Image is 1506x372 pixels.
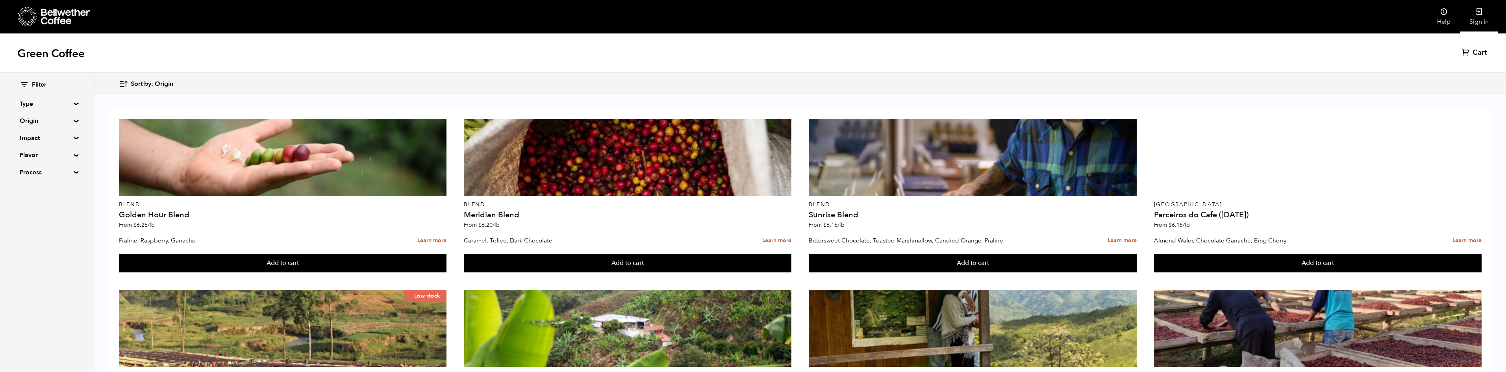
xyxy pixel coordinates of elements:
button: Sort by: Origin [119,75,173,93]
span: From [1154,221,1190,229]
a: Learn more [762,232,791,249]
h4: Golden Hour Blend [119,211,446,219]
bdi: 6.20 [478,221,500,229]
summary: Type [20,99,74,109]
p: Bittersweet Chocolate, Toasted Marshmallow, Candied Orange, Praline [809,235,1032,246]
button: Add to cart [119,254,446,272]
button: Add to cart [464,254,791,272]
summary: Flavor [20,150,74,160]
h4: Meridian Blend [464,211,791,219]
a: Low stock [119,290,446,367]
span: $ [823,221,826,229]
span: $ [133,221,137,229]
bdi: 6.15 [823,221,845,229]
p: Caramel, Toffee, Dark Chocolate [464,235,687,246]
span: From [809,221,845,229]
p: Praline, Raspberry, Ganache [119,235,342,246]
span: Sort by: Origin [131,80,173,89]
summary: Impact [20,133,74,143]
span: From [464,221,500,229]
button: Add to cart [809,254,1136,272]
span: $ [1169,221,1172,229]
p: Blend [464,202,791,207]
bdi: 6.25 [133,221,155,229]
span: /lb [148,221,155,229]
h1: Green Coffee [17,46,85,61]
p: Blend [809,202,1136,207]
a: Learn more [417,232,446,249]
span: Cart [1473,48,1487,57]
p: Low stock [403,290,446,302]
span: /lb [837,221,845,229]
span: From [119,221,155,229]
p: Blend [119,202,446,207]
span: $ [478,221,482,229]
p: [GEOGRAPHIC_DATA] [1154,202,1482,207]
span: /lb [1183,221,1190,229]
summary: Origin [20,116,74,126]
p: Almond Wafer, Chocolate Ganache, Bing Cherry [1154,235,1377,246]
h4: Sunrise Blend [809,211,1136,219]
span: /lb [493,221,500,229]
a: Cart [1462,48,1489,57]
a: Learn more [1452,232,1482,249]
a: Learn more [1108,232,1137,249]
button: Add to cart [1154,254,1482,272]
bdi: 6.15 [1169,221,1190,229]
h4: Parceiros do Cafe ([DATE]) [1154,211,1482,219]
summary: Process [20,168,74,177]
span: Filter [32,81,46,89]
